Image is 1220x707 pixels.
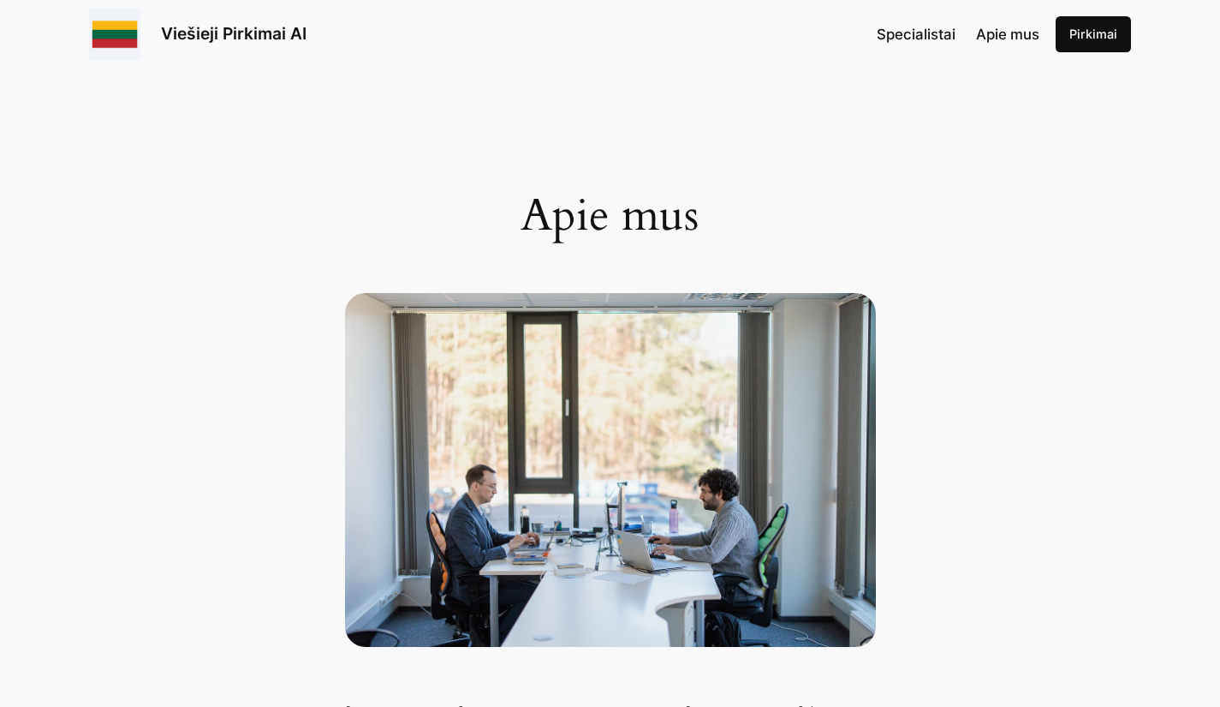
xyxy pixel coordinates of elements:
img: Viešieji pirkimai logo [89,9,140,60]
a: Viešieji Pirkimai AI [161,23,306,44]
a: Specialistai [877,23,955,45]
span: Specialistai [877,26,955,43]
a: Apie mus [976,23,1039,45]
h1: Apie mus [345,190,876,242]
span: Apie mus [976,26,1039,43]
a: Pirkimai [1056,16,1131,52]
nav: Navigation [877,23,1039,45]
